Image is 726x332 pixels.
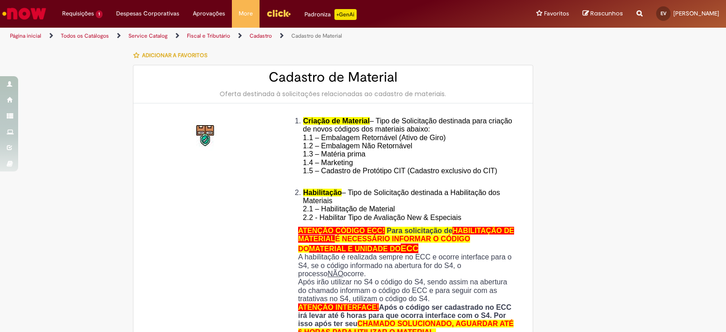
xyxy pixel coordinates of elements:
[590,9,623,18] span: Rascunhos
[303,189,500,221] span: – Tipo de Solicitação destinada a Habilitação dos Materiais 2.1 – Habilitação de Material 2.2 - H...
[10,32,41,39] a: Página inicial
[142,52,207,59] span: Adicionar a Favoritos
[298,278,517,303] p: Após irão utilizar no S4 o código do S4, sendo assim na abertura do chamado informam o código do ...
[142,70,524,85] h2: Cadastro de Material
[191,122,221,151] img: Cadastro de Material
[62,9,94,18] span: Requisições
[304,9,357,20] div: Padroniza
[583,10,623,18] a: Rascunhos
[96,10,103,18] span: 1
[309,245,401,253] span: MATERIAL E UNIDADE DO
[298,235,470,252] span: É NECESSÁRIO INFORMAR O CÓDIGO DO
[673,10,719,17] span: [PERSON_NAME]
[187,32,230,39] a: Fiscal e Tributário
[387,227,452,234] span: Para solicitação de
[133,46,212,65] button: Adicionar a Favoritos
[239,9,253,18] span: More
[291,32,342,39] a: Cadastro de Material
[298,227,514,243] span: HABILITAÇÃO DE MATERIAL
[303,117,512,183] span: – Tipo de Solicitação destinada para criação de novos códigos dos materiais abaixo: 1.1 – Embalag...
[266,6,291,20] img: click_logo_yellow_360x200.png
[544,9,569,18] span: Favoritos
[7,28,477,44] ul: Trilhas de página
[250,32,272,39] a: Cadastro
[128,32,167,39] a: Service Catalog
[401,244,418,253] span: ECC
[298,253,517,278] p: A habilitação é realizada sempre no ECC e ocorre interface para o S4, se o código informado na ab...
[61,32,109,39] a: Todos os Catálogos
[298,227,385,234] span: ATENÇÃO CÓDIGO ECC!
[116,9,179,18] span: Despesas Corporativas
[1,5,48,23] img: ServiceNow
[303,117,370,125] span: Criação de Material
[142,89,524,98] div: Oferta destinada à solicitações relacionadas ao cadastro de materiais.
[661,10,667,16] span: EV
[334,9,357,20] p: +GenAi
[328,270,343,278] u: NÃO
[298,303,379,311] span: ATENÇÃO INTERFACE!
[193,9,225,18] span: Aprovações
[303,189,342,196] span: Habilitação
